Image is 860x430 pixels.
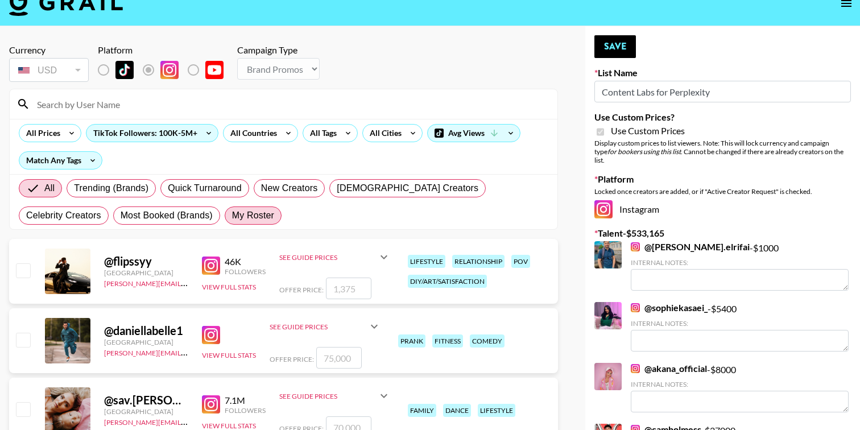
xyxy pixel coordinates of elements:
[104,277,272,288] a: [PERSON_NAME][EMAIL_ADDRESS][DOMAIN_NAME]
[104,254,188,268] div: @ flipssyy
[594,35,636,58] button: Save
[224,125,279,142] div: All Countries
[225,406,266,415] div: Followers
[168,181,242,195] span: Quick Turnaround
[237,44,320,56] div: Campaign Type
[631,363,707,374] a: @akana_official
[594,228,851,239] label: Talent - $ 533,165
[428,125,520,142] div: Avg Views
[98,58,233,82] div: List locked to Instagram.
[303,125,339,142] div: All Tags
[631,302,708,313] a: @sophiekasaei_
[9,44,89,56] div: Currency
[316,347,362,369] input: 75,000
[478,404,515,417] div: lifestyle
[398,334,425,348] div: prank
[607,147,681,156] em: for bookers using this list
[279,392,377,400] div: See Guide Prices
[631,258,849,267] div: Internal Notes:
[270,355,314,363] span: Offer Price:
[631,319,849,328] div: Internal Notes:
[202,326,220,344] img: Instagram
[121,209,213,222] span: Most Booked (Brands)
[160,61,179,79] img: Instagram
[19,152,102,169] div: Match Any Tags
[202,257,220,275] img: Instagram
[270,323,367,331] div: See Guide Prices
[408,255,445,268] div: lifestyle
[202,395,220,414] img: Instagram
[631,364,640,373] img: Instagram
[452,255,505,268] div: relationship
[9,56,89,84] div: Currency is locked to USD
[279,286,324,294] span: Offer Price:
[611,125,685,137] span: Use Custom Prices
[326,278,371,299] input: 1,375
[104,268,188,277] div: [GEOGRAPHIC_DATA]
[631,363,849,412] div: - $ 8000
[631,241,750,253] a: @[PERSON_NAME].elrifai
[205,61,224,79] img: YouTube
[363,125,404,142] div: All Cities
[44,181,55,195] span: All
[115,61,134,79] img: TikTok
[631,241,849,291] div: - $ 1000
[104,407,188,416] div: [GEOGRAPHIC_DATA]
[279,253,377,262] div: See Guide Prices
[98,44,233,56] div: Platform
[631,303,640,312] img: Instagram
[74,181,148,195] span: Trending (Brands)
[594,200,613,218] img: Instagram
[86,125,218,142] div: TikTok Followers: 100K-5M+
[443,404,471,417] div: dance
[26,209,101,222] span: Celebrity Creators
[225,256,266,267] div: 46K
[631,242,640,251] img: Instagram
[261,181,318,195] span: New Creators
[270,313,381,340] div: See Guide Prices
[104,346,272,357] a: [PERSON_NAME][EMAIL_ADDRESS][DOMAIN_NAME]
[104,324,188,338] div: @ daniellabelle1
[225,267,266,276] div: Followers
[511,255,530,268] div: pov
[202,421,256,430] button: View Full Stats
[279,243,391,271] div: See Guide Prices
[104,416,272,427] a: [PERSON_NAME][EMAIL_ADDRESS][DOMAIN_NAME]
[104,393,188,407] div: @ sav.[PERSON_NAME]
[408,275,487,288] div: diy/art/satisfaction
[594,200,851,218] div: Instagram
[432,334,463,348] div: fitness
[11,60,86,80] div: USD
[594,111,851,123] label: Use Custom Prices?
[631,302,849,352] div: - $ 5400
[408,404,436,417] div: family
[104,338,188,346] div: [GEOGRAPHIC_DATA]
[30,95,551,113] input: Search by User Name
[594,139,851,164] div: Display custom prices to list viewers. Note: This will lock currency and campaign type . Cannot b...
[594,67,851,78] label: List Name
[19,125,63,142] div: All Prices
[470,334,505,348] div: comedy
[594,173,851,185] label: Platform
[631,380,849,388] div: Internal Notes:
[594,187,851,196] div: Locked once creators are added, or if "Active Creator Request" is checked.
[232,209,274,222] span: My Roster
[279,382,391,410] div: See Guide Prices
[202,283,256,291] button: View Full Stats
[202,351,256,359] button: View Full Stats
[337,181,478,195] span: [DEMOGRAPHIC_DATA] Creators
[225,395,266,406] div: 7.1M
